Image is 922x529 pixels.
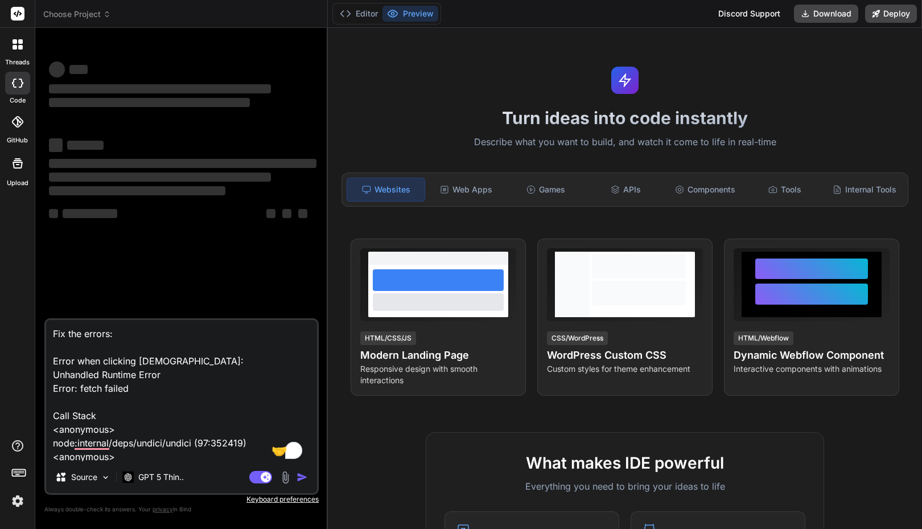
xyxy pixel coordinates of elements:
[547,347,703,363] h4: WordPress Custom CSS
[335,108,915,128] h1: Turn ideas into code instantly
[101,473,110,482] img: Pick Models
[297,471,308,483] img: icon
[49,138,63,152] span: ‌
[43,9,111,20] span: Choose Project
[335,6,382,22] button: Editor
[266,209,275,218] span: ‌
[547,363,703,375] p: Custom styles for theme enhancement
[8,491,27,511] img: settings
[7,178,28,188] label: Upload
[44,495,319,504] p: Keyboard preferences
[734,347,890,363] h4: Dynamic Webflow Component
[279,471,292,484] img: attachment
[734,331,793,345] div: HTML/Webflow
[282,209,291,218] span: ‌
[49,209,58,218] span: ‌
[122,471,134,482] img: GPT 5 Thinking High
[10,96,26,105] label: code
[49,98,250,107] span: ‌
[427,178,505,202] div: Web Apps
[49,84,271,93] span: ‌
[335,135,915,150] p: Describe what you want to build, and watch it come to life in real-time
[746,178,824,202] div: Tools
[711,5,787,23] div: Discord Support
[734,363,890,375] p: Interactive components with animations
[547,331,608,345] div: CSS/WordPress
[7,136,28,145] label: GitHub
[666,178,744,202] div: Components
[49,173,271,182] span: ‌
[360,331,416,345] div: HTML/CSS/JS
[587,178,664,202] div: APIs
[444,451,805,475] h2: What makes IDE powerful
[49,186,225,195] span: ‌
[5,58,30,67] label: threads
[67,141,104,150] span: ‌
[63,209,117,218] span: ‌
[49,61,65,77] span: ‌
[507,178,585,202] div: Games
[826,178,903,202] div: Internal Tools
[138,471,184,483] p: GPT 5 Thin..
[360,363,516,386] p: Responsive design with smooth interactions
[382,6,438,22] button: Preview
[71,471,97,483] p: Source
[298,209,307,218] span: ‌
[360,347,516,363] h4: Modern Landing Page
[794,5,858,23] button: Download
[153,506,173,512] span: privacy
[444,479,805,493] p: Everything you need to bring your ideas to life
[69,65,88,74] span: ‌
[49,159,316,168] span: ‌
[865,5,917,23] button: Deploy
[46,320,317,461] textarea: To enrich screen reader interactions, please activate Accessibility in Grammarly extension settings
[347,178,425,202] div: Websites
[44,504,319,515] p: Always double-check its answers. Your in Bind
